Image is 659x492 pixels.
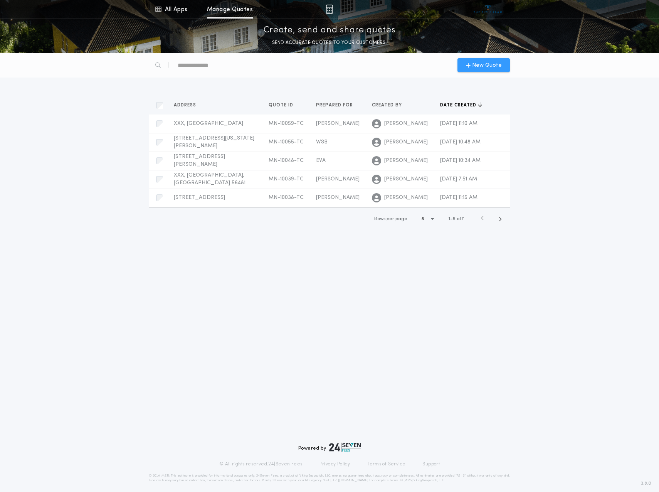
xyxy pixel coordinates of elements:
span: MN-10048-TC [269,158,304,163]
span: MN-10038-TC [269,195,304,201]
p: Create, send and share quotes [264,24,396,37]
button: New Quote [457,58,510,72]
span: WSB [316,139,328,145]
span: MN-10039-TC [269,176,304,182]
span: 5 [453,217,456,221]
p: DISCLAIMER: This estimate is provided for informational purposes only. 24|Seven Fees, a product o... [149,473,510,483]
button: Date created [440,101,482,109]
span: Date created [440,102,478,108]
span: of 7 [457,216,464,222]
span: [PERSON_NAME] [384,157,428,165]
img: logo [329,443,361,452]
span: Address [174,102,198,108]
div: Powered by [298,443,361,452]
span: [DATE] 10:48 AM [440,139,481,145]
span: [PERSON_NAME] [384,175,428,183]
button: Address [174,101,202,109]
img: vs-icon [474,5,503,13]
span: Rows per page: [374,217,409,221]
span: [PERSON_NAME] [384,138,428,146]
span: New Quote [472,61,502,69]
span: [STREET_ADDRESS][US_STATE][PERSON_NAME] [174,135,254,149]
button: Quote ID [269,101,299,109]
img: img [326,5,333,14]
h1: 5 [422,215,424,223]
p: © All rights reserved. 24|Seven Fees [219,461,303,467]
span: [DATE] 7:51 AM [440,176,477,182]
button: 5 [422,213,437,225]
span: MN-10059-TC [269,121,304,126]
span: [STREET_ADDRESS] [174,195,225,201]
a: Terms of Service [367,461,405,467]
span: XXX, [GEOGRAPHIC_DATA] [174,121,243,126]
span: [DATE] 10:34 AM [440,158,481,163]
span: XXX, [GEOGRAPHIC_DATA], [GEOGRAPHIC_DATA] 56481 [174,172,245,186]
button: Created by [372,101,408,109]
p: SEND ACCURATE QUOTES TO YOUR CUSTOMERS. [272,39,387,47]
a: [URL][DOMAIN_NAME] [330,479,368,482]
span: [PERSON_NAME] [316,195,360,201]
span: 3.8.0 [641,480,651,487]
span: EVA [316,158,326,163]
span: Quote ID [269,102,295,108]
span: Prepared for [316,102,355,108]
span: [DATE] 11:15 AM [440,195,477,201]
a: Support [422,461,440,467]
a: Privacy Policy [319,461,350,467]
span: [STREET_ADDRESS][PERSON_NAME] [174,154,225,167]
span: [PERSON_NAME] [316,176,360,182]
span: [PERSON_NAME] [384,194,428,202]
span: [PERSON_NAME] [384,120,428,128]
span: 1 [449,217,450,221]
span: Created by [372,102,403,108]
span: [DATE] 11:10 AM [440,121,477,126]
span: MN-10055-TC [269,139,304,145]
span: [PERSON_NAME] [316,121,360,126]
